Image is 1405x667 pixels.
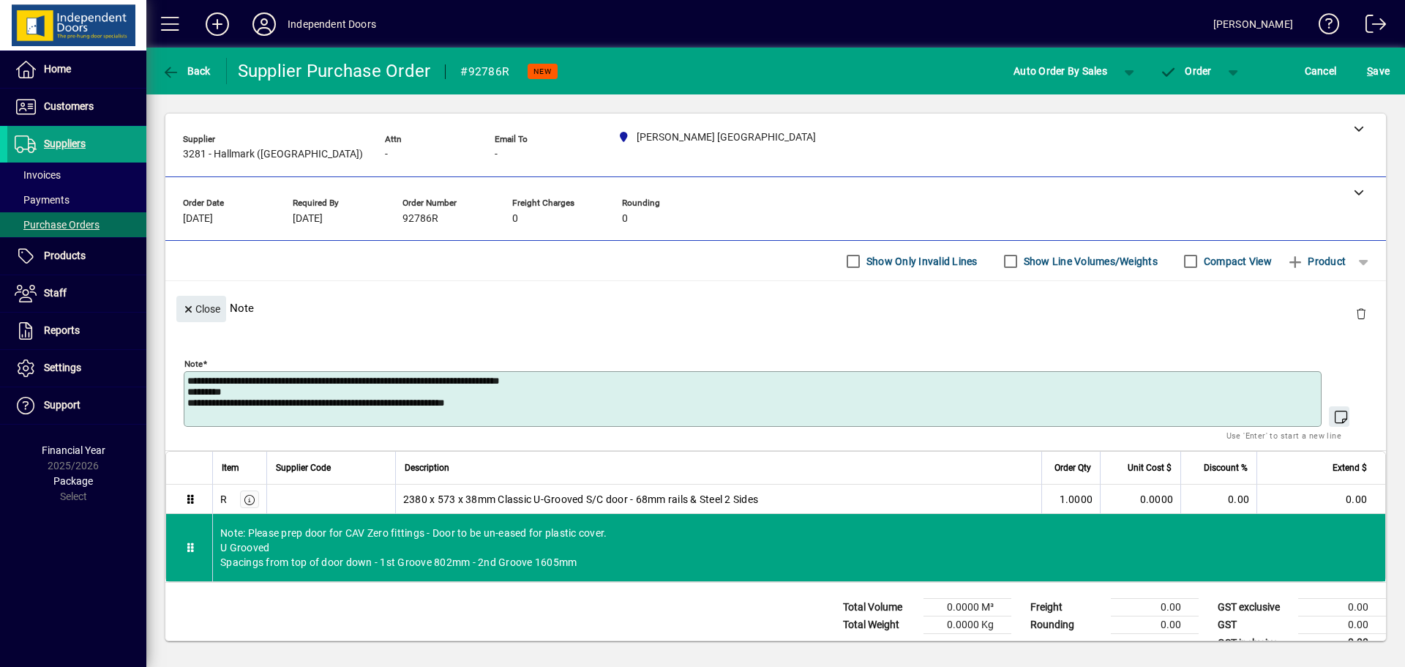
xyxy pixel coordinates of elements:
td: 1.0000 [1041,485,1100,514]
td: GST exclusive [1210,599,1298,616]
button: Save [1363,58,1393,84]
app-page-header-button: Delete [1344,307,1379,320]
span: Unit Cost $ [1128,460,1172,476]
div: #92786R [460,60,509,83]
a: Products [7,238,146,275]
a: Reports [7,313,146,349]
span: Products [44,250,86,261]
button: Order [1153,58,1219,84]
span: 2380 x 573 x 38mm Classic U-Grooved S/C door - 68mm rails & Steel 2 Sides [403,492,758,507]
span: Payments [15,194,70,206]
span: ave [1367,59,1390,83]
span: Settings [44,362,81,373]
button: Cancel [1301,58,1341,84]
button: Profile [241,11,288,37]
td: 0.00 [1298,616,1386,634]
span: Home [44,63,71,75]
div: Note [165,281,1386,335]
span: Product [1286,250,1346,273]
span: Package [53,475,93,487]
a: Purchase Orders [7,212,146,237]
span: 3281 - Hallmark ([GEOGRAPHIC_DATA]) [183,149,363,160]
button: Delete [1344,296,1379,331]
div: Independent Doors [288,12,376,36]
span: Supplier Code [276,460,331,476]
td: Freight [1023,599,1111,616]
span: Order Qty [1054,460,1091,476]
span: Close [182,297,220,321]
td: 0.00 [1111,616,1199,634]
span: NEW [533,67,552,76]
td: 0.00 [1111,599,1199,616]
a: Payments [7,187,146,212]
a: Support [7,387,146,424]
td: 0.00 [1298,634,1386,652]
a: Knowledge Base [1308,3,1340,51]
td: 0.00 [1180,485,1256,514]
td: 0.0000 [1100,485,1180,514]
span: Item [222,460,239,476]
td: 0.0000 M³ [923,599,1011,616]
td: Total Weight [836,616,923,634]
button: Add [194,11,241,37]
td: Total Volume [836,599,923,616]
span: Purchase Orders [15,219,100,231]
a: Home [7,51,146,88]
td: GST inclusive [1210,634,1298,652]
button: Auto Order By Sales [1006,58,1114,84]
td: 0.00 [1298,599,1386,616]
label: Compact View [1201,254,1272,269]
span: Financial Year [42,444,105,456]
td: Rounding [1023,616,1111,634]
span: - [495,149,498,160]
a: Invoices [7,163,146,187]
span: Extend $ [1333,460,1367,476]
div: Supplier Purchase Order [238,59,431,83]
button: Close [176,296,226,322]
span: 0 [622,213,628,225]
mat-label: Note [184,359,203,369]
app-page-header-button: Back [146,58,227,84]
td: GST [1210,616,1298,634]
span: Discount % [1204,460,1248,476]
span: Support [44,399,80,411]
a: Staff [7,275,146,312]
span: Reports [44,324,80,336]
div: Note: Please prep door for CAV Zero fittings - Door to be un-eased for plastic cover. U Grooved S... [213,514,1385,581]
span: [DATE] [183,213,213,225]
span: Invoices [15,169,61,181]
span: Back [162,65,211,77]
span: Customers [44,100,94,112]
span: - [385,149,388,160]
span: Staff [44,287,67,299]
span: [DATE] [293,213,323,225]
span: Cancel [1305,59,1337,83]
button: Back [158,58,214,84]
span: Order [1160,65,1212,77]
label: Show Only Invalid Lines [863,254,978,269]
span: 92786R [402,213,438,225]
a: Logout [1355,3,1387,51]
label: Show Line Volumes/Weights [1021,254,1158,269]
span: Suppliers [44,138,86,149]
span: Auto Order By Sales [1014,59,1107,83]
a: Customers [7,89,146,125]
span: 0 [512,213,518,225]
div: R [220,492,227,507]
span: S [1367,65,1373,77]
mat-hint: Use 'Enter' to start a new line [1226,427,1341,444]
app-page-header-button: Close [173,302,230,315]
span: Description [405,460,449,476]
a: Settings [7,350,146,387]
button: Product [1279,248,1353,275]
td: 0.00 [1256,485,1385,514]
div: [PERSON_NAME] [1213,12,1293,36]
td: 0.0000 Kg [923,616,1011,634]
